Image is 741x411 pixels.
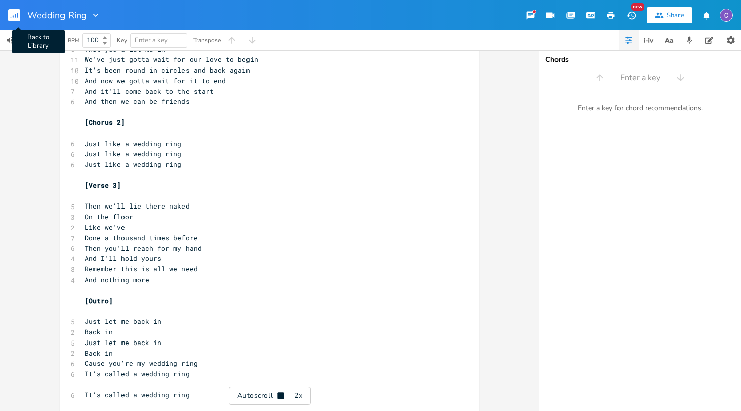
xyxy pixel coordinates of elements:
[85,181,121,190] span: [Verse 3]
[85,160,181,169] span: Just like a wedding ring
[85,369,190,378] span: It’s called a wedding ring
[85,244,202,253] span: Then you’ll reach for my hand
[85,254,161,263] span: And I’ll hold yours
[85,118,125,127] span: [Chorus 2]
[193,37,221,43] div: Transpose
[545,56,735,63] div: Chords
[539,98,741,119] div: Enter a key for chord recommendations.
[8,3,28,27] button: Back to Library
[85,76,226,85] span: And now we gotta wait for it to end
[85,359,198,368] span: Cause you're my wedding ring
[85,338,161,347] span: Just let me back in
[620,72,660,84] span: Enter a key
[85,149,181,158] span: Just like a wedding ring
[85,65,250,75] span: It’s been round in circles and back again
[631,3,644,11] div: New
[117,37,127,43] div: Key
[647,7,692,23] button: Share
[85,87,214,96] span: And it’ll come back to the start
[229,387,311,405] div: Autoscroll
[621,6,641,24] button: New
[85,55,258,64] span: We’ve just gotta wait for our love to begin
[85,212,133,221] span: On the floor
[85,201,190,211] span: Then we’ll lie there naked
[85,349,113,358] span: Back in
[85,275,149,284] span: And nothing more
[85,97,190,106] span: And then we can be friends
[27,11,87,20] span: Wedding Ring
[85,327,113,336] span: Back in
[85,139,181,148] span: Just like a wedding ring
[85,223,125,232] span: Like we’ve
[667,11,684,20] div: Share
[85,296,113,305] span: [Outro]
[135,36,168,45] span: Enter a key
[68,38,79,43] div: BPM
[85,390,190,399] span: It’s called a wedding ring
[85,317,161,326] span: Just let me back in
[85,45,165,54] span: That you’d let me in
[85,233,198,242] span: Done a thousand times before
[720,9,733,22] img: Calum Wright
[85,264,198,273] span: Remember this is all we need
[289,387,307,405] div: 2x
